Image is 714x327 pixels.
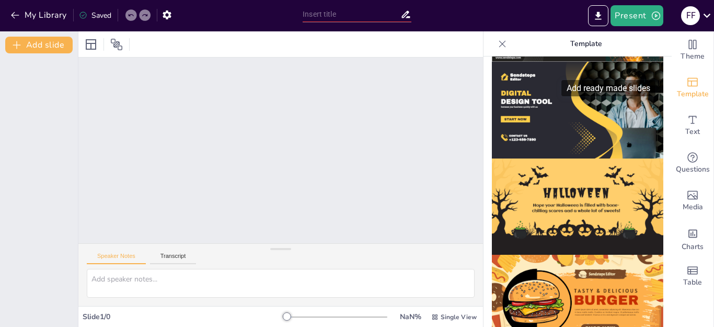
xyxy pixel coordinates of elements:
[79,10,111,20] div: Saved
[110,38,123,51] span: Position
[8,7,71,24] button: My Library
[5,37,73,53] button: Add slide
[672,182,713,220] div: Add images, graphics, shapes or video
[676,164,710,175] span: Questions
[683,277,702,288] span: Table
[561,80,655,96] div: Add ready made slides
[83,36,99,53] div: Layout
[685,126,700,138] span: Text
[398,312,423,322] div: NaN %
[683,201,703,213] span: Media
[677,88,709,100] span: Template
[672,220,713,257] div: Add charts and graphs
[511,31,661,57] p: Template
[150,253,197,264] button: Transcript
[672,69,713,107] div: Add ready made slides
[681,5,700,26] button: f f
[672,144,713,182] div: Get real-time input from your audience
[682,241,704,253] span: Charts
[588,5,608,26] button: Export to PowerPoint
[681,6,700,25] div: f f
[87,253,146,264] button: Speaker Notes
[492,159,663,255] img: thumb-13.png
[672,107,713,144] div: Add text boxes
[441,313,477,321] span: Single View
[303,7,400,22] input: Insert title
[83,312,287,322] div: Slide 1 / 0
[672,257,713,295] div: Add a table
[672,31,713,69] div: Change the overall theme
[611,5,663,26] button: Present
[681,51,705,62] span: Theme
[492,62,663,159] img: thumb-12.png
